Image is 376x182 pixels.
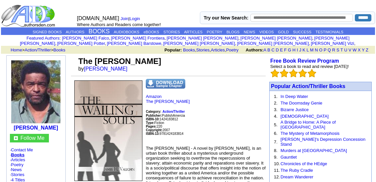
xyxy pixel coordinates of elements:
a: Chronicles of the HEdge [281,161,327,166]
a: V [349,47,352,52]
font: 7. [274,139,278,144]
a: Q [327,47,331,52]
a: W [353,47,357,52]
a: F [284,47,287,52]
a: S [336,47,339,52]
a: The Mystery of Metamorphosis [281,131,339,136]
a: eBOOKS [143,30,159,34]
font: i [106,42,107,45]
img: bigemptystars.png [271,69,279,77]
a: In Deep Water [281,94,308,99]
a: [PERSON_NAME] [PERSON_NAME] [241,36,312,41]
a: O [319,47,322,52]
a: D [276,47,279,52]
a: [DEMOGRAPHIC_DATA] [281,114,328,119]
font: 2. [274,101,278,106]
a: L [307,47,309,52]
font: 9781424183814 [146,132,183,136]
font: 1424183812 [146,117,178,121]
a: [PERSON_NAME] Barstowe [107,41,161,46]
a: Stories [196,47,209,52]
font: The [PERSON_NAME] [78,57,161,66]
a: H [292,47,295,52]
a: Poetry [11,162,23,167]
a: Action/Thriller [163,109,185,114]
b: Popular: [165,47,182,52]
label: Try our New Search: [204,15,248,20]
img: logo_ad.gif [1,4,56,27]
img: 19980.jpg [74,80,142,181]
font: 1. [274,94,278,99]
img: 62547.jpg [11,60,61,123]
b: Category: [146,110,161,113]
a: R [332,47,335,52]
a: STORIES [163,30,180,34]
a: SIGNED BOOKS [33,30,62,34]
font: i [56,42,57,45]
font: 10. [274,161,280,166]
font: , , , [165,47,374,52]
a: [PERSON_NAME] [PERSON_NAME] [20,36,350,46]
a: [PERSON_NAME] [PERSON_NAME] [237,41,309,46]
a: Bizarre Justice [281,107,309,112]
a: N [315,47,318,52]
a: [PERSON_NAME] Frontiera [111,36,165,41]
a: Dream Wanderer [281,174,313,179]
a: X [358,47,361,52]
font: Fiction [146,121,164,125]
font: 11. [274,168,280,173]
font: 12. [274,174,280,179]
a: C [271,47,274,52]
font: by [78,66,132,72]
a: Contact Me [11,147,33,152]
a: Popular Action/Thriller Books [271,83,345,89]
b: ISBN-10: [146,117,160,121]
a: GOLD [278,30,289,34]
b: ISBN-13: [146,132,160,136]
a: J [299,47,301,52]
a: [PERSON_NAME] Potter [57,41,105,46]
a: Books [11,152,24,157]
a: Books [54,47,65,52]
a: G [288,47,291,52]
b: Pages: [146,125,157,128]
font: 9. [274,155,278,160]
a: Gauntlet [281,155,297,160]
a: The Ruby Cradle [281,168,313,173]
b: Publisher: [146,114,162,117]
a: AUTHORS [66,30,84,34]
font: Select a book to read and review [DATE]! [270,64,349,69]
a: News [11,167,22,172]
font: 8. [274,148,278,153]
font: PublishAmercia [146,114,185,117]
b: Type: [146,121,154,125]
font: Copyright: [146,128,163,132]
a: [PERSON_NAME] [14,125,58,131]
a: Home [11,47,22,52]
a: Follow Me [20,135,45,141]
font: 5. [274,122,278,127]
a: A [264,47,266,52]
font: [DOMAIN_NAME] [77,15,119,21]
font: > > [8,47,65,52]
a: Login [130,16,140,21]
a: Articles [11,157,25,162]
a: P [323,47,326,52]
a: AUDIOBOOKS [114,30,139,34]
a: M [310,47,314,52]
font: 2007 [163,128,170,132]
img: bigemptystars.png [298,69,307,77]
a: TESTIMONIALS [316,30,343,34]
a: E [280,47,283,52]
font: i [310,42,311,45]
img: bigemptystars.png [289,69,298,77]
a: Z [366,47,368,52]
font: 6. [274,131,278,136]
img: bigemptystars.png [280,69,288,77]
